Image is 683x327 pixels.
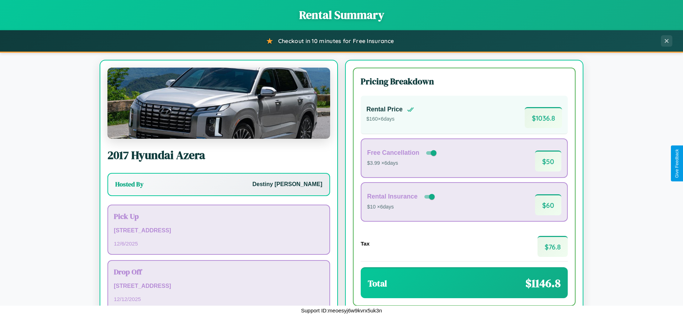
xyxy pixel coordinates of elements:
[107,147,330,163] h2: 2017 Hyundai Azera
[301,306,382,315] p: Support ID: meoesyj6w9kvrx5uk3n
[368,278,387,289] h3: Total
[278,37,394,44] span: Checkout in 10 minutes for Free Insurance
[367,149,419,157] h4: Free Cancellation
[114,294,324,304] p: 12 / 12 / 2025
[361,75,568,87] h3: Pricing Breakdown
[114,226,324,236] p: [STREET_ADDRESS]
[366,106,403,113] h4: Rental Price
[367,202,436,212] p: $10 × 6 days
[538,236,568,257] span: $ 76.8
[367,193,418,200] h4: Rental Insurance
[253,179,322,190] p: Destiny [PERSON_NAME]
[535,194,561,215] span: $ 60
[525,275,561,291] span: $ 1146.8
[525,107,562,128] span: $ 1036.8
[114,281,324,291] p: [STREET_ADDRESS]
[107,68,330,139] img: Hyundai Azera
[7,7,676,23] h1: Rental Summary
[114,211,324,221] h3: Pick Up
[674,149,679,178] div: Give Feedback
[114,239,324,248] p: 12 / 6 / 2025
[367,159,438,168] p: $3.99 × 6 days
[361,241,370,247] h4: Tax
[366,115,414,124] p: $ 160 × 6 days
[115,180,143,189] h3: Hosted By
[114,267,324,277] h3: Drop Off
[535,151,561,172] span: $ 50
